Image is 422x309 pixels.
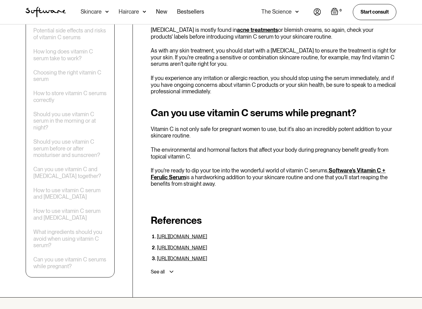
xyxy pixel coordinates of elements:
div: See all [151,269,165,275]
img: Software Logo [26,7,66,17]
a: Potential side effects and risks of vitamin C serums [33,28,107,41]
a: acne treatments [237,27,278,33]
p: Vitamin C is not only safe for pregnant women to use, but it's also an incredibly potent addition... [151,126,396,139]
img: arrow down [105,9,109,15]
a: Start consult [353,4,396,20]
a: Software's Vitamin C + Ferulic Serum [151,167,386,180]
div: The Science [261,9,292,15]
p: [MEDICAL_DATA] is mostly found in or blemish creams, so again, check your products' labels before... [151,27,396,40]
div: Skincare [81,9,102,15]
a: How long does vitamin C serum take to work? [33,48,107,61]
a: How to store vitamin C serums correctly [33,90,107,103]
img: arrow down [295,9,299,15]
p: As with any skin treatment, you should start with a [MEDICAL_DATA] to ensure the treatment is rig... [151,47,396,67]
a: What ingredients should you avoid when using vitamin C serum? [33,229,107,249]
a: home [26,7,66,17]
a: Should you use vitamin C serum in the morning or at night? [33,111,107,131]
a: Should you use vitamin C serum before or after moisturiser and sunscreen? [33,138,107,159]
a: [URL][DOMAIN_NAME] [157,245,207,251]
p: If you're ready to dip your toe into the wonderful world of vitamin C serums, is a hardworking ad... [151,167,396,187]
p: The environmental and hormonal factors that affect your body during pregnancy benefit greatly fro... [151,146,396,160]
strong: Can you use vitamin C serums while pregnant? [151,107,357,119]
a: Can you use vitamin C and [MEDICAL_DATA] together? [33,166,107,179]
a: [URL][DOMAIN_NAME] [157,234,207,239]
a: How to use vitamin C serum and [MEDICAL_DATA] [33,208,107,221]
h2: References [151,214,396,226]
a: How to use vitamin C serum and [MEDICAL_DATA] [33,187,107,200]
p: If you experience any irritation or allergic reaction, you should stop using the serum immediatel... [151,75,396,95]
div: 0 [338,8,343,13]
a: Open empty cart [331,8,343,16]
a: [URL][DOMAIN_NAME] [157,256,207,261]
img: arrow down [143,9,146,15]
div: Haircare [119,9,139,15]
a: Choosing the right vitamin C serum [33,69,107,83]
a: Can you use vitamin C serums while pregnant? [33,256,107,269]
